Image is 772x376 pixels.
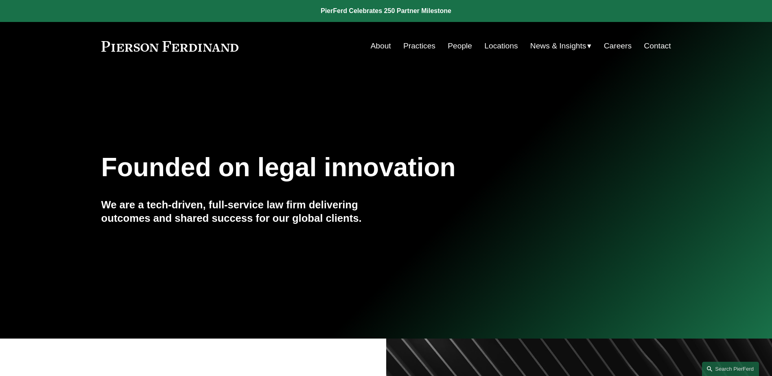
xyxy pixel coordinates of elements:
h1: Founded on legal innovation [101,153,576,182]
h4: We are a tech-driven, full-service law firm delivering outcomes and shared success for our global... [101,198,386,225]
a: Locations [484,38,518,54]
a: folder dropdown [530,38,592,54]
a: People [448,38,472,54]
a: Careers [604,38,632,54]
span: News & Insights [530,39,586,53]
a: Contact [644,38,671,54]
a: Practices [403,38,435,54]
a: Search this site [702,362,759,376]
a: About [371,38,391,54]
